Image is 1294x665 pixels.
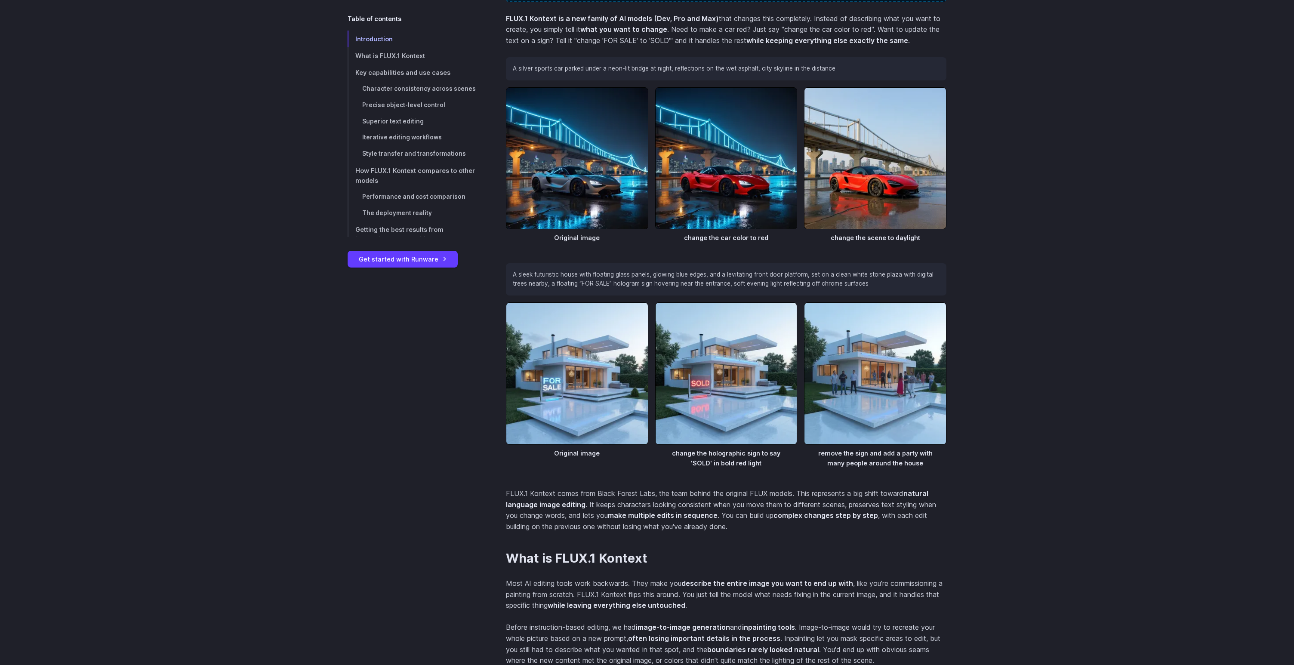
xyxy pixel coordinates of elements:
[628,634,780,643] strong: often losing important details in the process
[773,511,878,520] strong: complex changes step by step
[746,36,908,45] strong: while keeping everything else exactly the same
[608,511,718,520] strong: make multiple edits in sequence
[580,25,667,34] strong: what you want to change
[348,64,478,81] a: Key capabilities and use cases
[513,270,940,289] p: A sleek futuristic house with floating glass panels, glowing blue edges, and a levitating front d...
[506,13,946,46] p: that changes this completely. Instead of describing what you want to create, you simply tell it ....
[707,645,819,654] strong: boundaries rarely looked natural
[355,35,393,43] span: Introduction
[636,623,730,631] strong: image-to-image generation
[655,229,798,243] figcaption: change the car color to red
[742,623,795,631] strong: inpainting tools
[655,87,798,230] img: Red sports car parked on a wet surface at night under a brightly lit bridge with a city skyline i...
[348,222,478,248] a: Getting the best results from instruction-based editing
[655,302,798,445] img: Same modern house with a neon 'SOLD' sign in front, indicating the property has been purchased, d...
[348,189,478,205] a: Performance and cost comparison
[513,64,940,74] p: A silver sports car parked under a neon-lit bridge at night, reflections on the wet asphalt, city...
[348,31,478,47] a: Introduction
[362,209,432,216] span: The deployment reality
[355,52,425,59] span: What is FLUX.1 Kontext
[348,162,478,189] a: How FLUX.1 Kontext compares to other models
[362,85,476,92] span: Character consistency across scenes
[362,102,445,108] span: Precise object-level control
[348,97,478,114] a: Precise object-level control
[362,193,465,200] span: Performance and cost comparison
[804,445,946,468] figcaption: remove the sign and add a party with many people around the house
[681,579,853,588] strong: describe the entire image you want to end up with
[348,146,478,162] a: Style transfer and transformations
[506,578,946,611] p: Most AI editing tools work backwards. They make you , like you're commissioning a painting from s...
[655,445,798,468] figcaption: change the holographic sign to say 'SOLD' in bold red light
[506,229,648,243] figcaption: Original image
[348,251,458,268] a: Get started with Runware
[348,47,478,64] a: What is FLUX.1 Kontext
[804,87,946,230] img: Silver sports car during daylight under a large bridge, with a clear sky and cityscape in the dis...
[362,150,466,157] span: Style transfer and transformations
[506,489,928,509] strong: natural language image editing
[348,14,401,24] span: Table of contents
[355,226,444,243] span: Getting the best results from instruction-based editing
[348,205,478,222] a: The deployment reality
[804,302,946,445] img: Modern white house with large glass windows during a social gathering, with people mingling on th...
[362,134,442,141] span: Iterative editing workflows
[348,129,478,146] a: Iterative editing workflows
[348,114,478,130] a: Superior text editing
[548,601,685,610] strong: while leaving everything else untouched
[506,488,946,532] p: FLUX.1 Kontext comes from Black Forest Labs, the team behind the original FLUX models. This repre...
[348,81,478,97] a: Character consistency across scenes
[506,14,719,23] strong: FLUX.1 Kontext is a new family of AI models (Dev, Pro and Max)
[506,87,648,230] img: Silver sports car at night under a neon-lit bridge, reflecting off the wet pavement with a city s...
[506,302,648,445] img: Contemporary two-story house with neon 'FOR SALE' sign on the front lawn, viewed at sunset with w...
[355,69,450,76] span: Key capabilities and use cases
[355,167,475,184] span: How FLUX.1 Kontext compares to other models
[506,551,647,566] a: What is FLUX.1 Kontext
[362,118,424,125] span: Superior text editing
[804,229,946,243] figcaption: change the scene to daylight
[506,445,648,458] figcaption: Original image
